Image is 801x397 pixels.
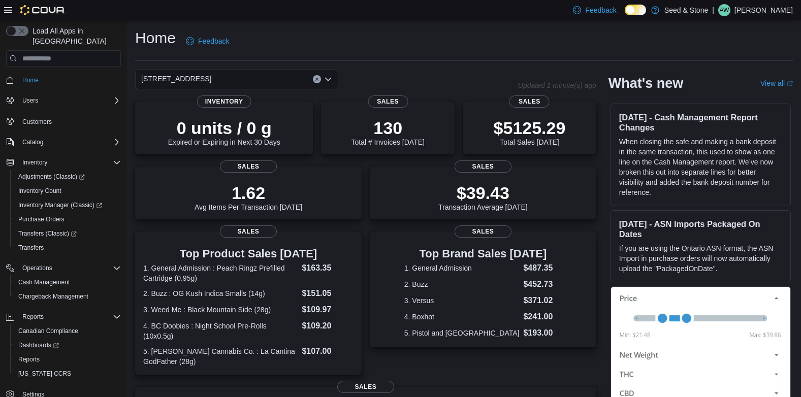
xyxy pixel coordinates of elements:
span: Users [18,94,121,107]
span: Chargeback Management [14,290,121,303]
span: Transfers (Classic) [14,227,121,240]
span: Home [18,74,121,86]
p: Seed & Stone [664,4,708,16]
div: Alex Wang [718,4,730,16]
a: Cash Management [14,276,74,288]
dt: 4. BC Doobies : Night School Pre-Rolls (10x0.5g) [143,321,298,341]
button: Reports [10,352,125,367]
button: Canadian Compliance [10,324,125,338]
button: Open list of options [324,75,332,83]
span: Transfers [14,242,121,254]
button: Catalog [18,136,47,148]
h3: Top Brand Sales [DATE] [404,248,562,260]
span: Transfers [18,244,44,252]
span: Canadian Compliance [14,325,121,337]
span: Load All Apps in [GEOGRAPHIC_DATA] [28,26,121,46]
div: Total # Invoices [DATE] [351,118,424,146]
span: Operations [18,262,121,274]
span: Dashboards [14,339,121,351]
button: Inventory [2,155,125,170]
button: Users [18,94,42,107]
div: Total Sales [DATE] [494,118,566,146]
p: Updated 1 minute(s) ago [518,81,596,89]
button: Customers [2,114,125,128]
span: Reports [14,353,121,366]
span: Washington CCRS [14,368,121,380]
span: Inventory Manager (Classic) [18,201,102,209]
a: [US_STATE] CCRS [14,368,75,380]
span: Chargeback Management [18,292,88,301]
p: If you are using the Ontario ASN format, the ASN Import in purchase orders will now automatically... [619,243,782,274]
button: Users [2,93,125,108]
dt: 5. Pistol and [GEOGRAPHIC_DATA] [404,328,520,338]
a: Transfers [14,242,48,254]
a: Customers [18,116,56,128]
dd: $109.20 [302,320,353,332]
span: Purchase Orders [14,213,121,225]
dd: $452.73 [523,278,562,290]
button: Inventory [18,156,51,169]
svg: External link [787,81,793,87]
span: Reports [18,355,40,363]
span: Customers [18,115,121,127]
span: Inventory Manager (Classic) [14,199,121,211]
dt: 4. Boxhot [404,312,520,322]
span: Customers [22,118,52,126]
button: Chargeback Management [10,289,125,304]
h3: [DATE] - ASN Imports Packaged On Dates [619,219,782,239]
span: [US_STATE] CCRS [18,370,71,378]
span: Sales [220,160,277,173]
div: Transaction Average [DATE] [438,183,528,211]
button: Purchase Orders [10,212,125,226]
dt: 5. [PERSON_NAME] Cannabis Co. : La Cantina GodFather (28g) [143,346,298,367]
button: Inventory Count [10,184,125,198]
a: Purchase Orders [14,213,69,225]
a: Inventory Manager (Classic) [14,199,106,211]
dd: $163.35 [302,262,353,274]
h2: What's new [608,75,683,91]
span: Reports [22,313,44,321]
p: 130 [351,118,424,138]
a: Adjustments (Classic) [10,170,125,184]
span: Dashboards [18,341,59,349]
span: Catalog [18,136,121,148]
span: Users [22,96,38,105]
dd: $151.05 [302,287,353,300]
span: Sales [368,95,408,108]
h3: Top Product Sales [DATE] [143,248,354,260]
span: Adjustments (Classic) [14,171,121,183]
button: Cash Management [10,275,125,289]
dd: $193.00 [523,327,562,339]
dt: 2. Buzz : OG Kush Indica Smalls (14g) [143,288,298,299]
div: Expired or Expiring in Next 30 Days [168,118,280,146]
dt: 3. Weed Me : Black Mountain Side (28g) [143,305,298,315]
button: Home [2,73,125,87]
dd: $241.00 [523,311,562,323]
span: Purchase Orders [18,215,65,223]
span: AW [719,4,729,16]
button: Reports [2,310,125,324]
span: Reports [18,311,121,323]
span: Sales [220,225,277,238]
dt: 1. General Admission [404,263,520,273]
dt: 1. General Admission : Peach Ringz Prefilled Cartridge (0.95g) [143,263,298,283]
p: | [712,4,714,16]
p: $39.43 [438,183,528,203]
a: Canadian Compliance [14,325,82,337]
span: Home [22,76,39,84]
a: Home [18,74,43,86]
dd: $487.35 [523,262,562,274]
span: Catalog [22,138,43,146]
p: 0 units / 0 g [168,118,280,138]
p: $5125.29 [494,118,566,138]
span: Canadian Compliance [18,327,78,335]
a: Feedback [182,31,233,51]
span: Feedback [585,5,616,15]
dd: $109.97 [302,304,353,316]
a: Dashboards [10,338,125,352]
span: Sales [509,95,550,108]
a: Transfers (Classic) [10,226,125,241]
span: Inventory Count [18,187,61,195]
button: Operations [18,262,56,274]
